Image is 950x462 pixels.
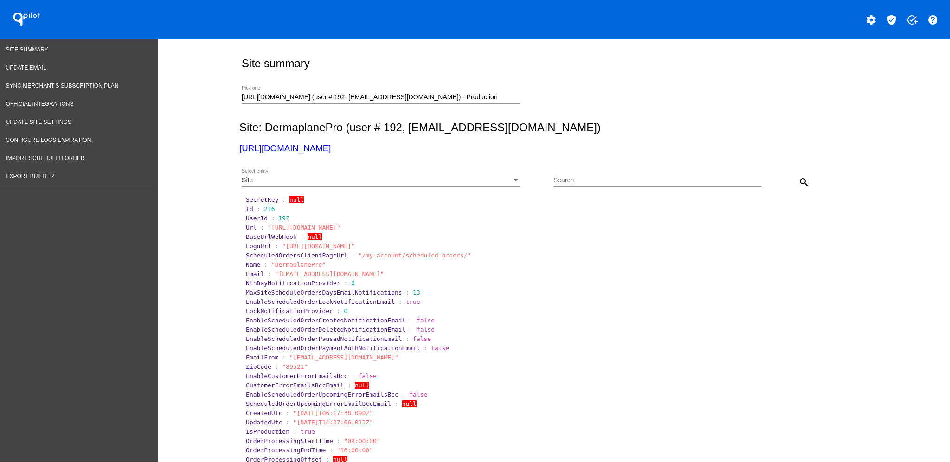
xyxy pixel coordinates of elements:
[359,372,377,379] span: false
[242,94,520,101] input: Number
[300,428,315,435] span: true
[275,270,384,277] span: "[EMAIL_ADDRESS][DOMAIN_NAME]"
[246,447,326,454] span: OrderProcessingEndTime
[282,354,286,361] span: :
[409,326,413,333] span: :
[355,382,369,389] span: null
[246,298,395,305] span: EnableScheduledOrderLockNotificationEmail
[257,205,261,212] span: :
[246,252,347,259] span: ScheduledOrdersClientPageUrl
[409,317,413,324] span: :
[242,177,520,184] mat-select: Select entity
[293,428,297,435] span: :
[264,261,268,268] span: :
[8,10,45,28] h1: QPilot
[6,155,85,161] span: Import Scheduled Order
[6,119,71,125] span: Update Site Settings
[282,243,355,250] span: "[URL][DOMAIN_NAME]"
[293,419,373,426] span: "[DATE]T14:37:06.013Z"
[927,14,938,26] mat-icon: help
[347,382,351,389] span: :
[6,83,119,89] span: Sync Merchant's Subscription Plan
[337,437,340,444] span: :
[398,298,402,305] span: :
[246,363,271,370] span: ZipCode
[402,400,417,407] span: null
[6,137,91,143] span: Configure logs expiration
[417,326,435,333] span: false
[246,400,391,407] span: ScheduledOrderUpcomingErrorEmailBccEmail
[351,252,355,259] span: :
[337,447,373,454] span: "16:00:00"
[246,261,260,268] span: Name
[6,46,48,53] span: Site Summary
[402,391,406,398] span: :
[242,176,253,184] span: Site
[246,196,278,203] span: SecretKey
[282,196,286,203] span: :
[344,437,380,444] span: "09:00:00"
[906,14,918,26] mat-icon: add_task
[886,14,897,26] mat-icon: verified_user
[242,57,310,70] h2: Site summary
[6,173,54,180] span: Export Builder
[300,233,304,240] span: :
[6,101,74,107] span: Official Integrations
[329,447,333,454] span: :
[6,64,46,71] span: Update Email
[413,335,431,342] span: false
[246,289,402,296] span: MaxSiteScheduleOrdersDaysEmailNotifications
[417,317,435,324] span: false
[246,233,297,240] span: BaseUrlWebHook
[264,205,275,212] span: 216
[239,143,331,153] a: [URL][DOMAIN_NAME]
[289,196,304,203] span: null
[275,243,279,250] span: :
[271,215,275,222] span: :
[246,326,405,333] span: EnableScheduledOrderDeletedNotificationEmail
[553,177,761,184] input: Search
[246,382,344,389] span: CustomerErrorEmailsBccEmail
[405,289,409,296] span: :
[246,205,253,212] span: Id
[395,400,398,407] span: :
[246,270,264,277] span: Email
[268,224,340,231] span: "[URL][DOMAIN_NAME]"
[246,419,282,426] span: UpdatedUtc
[308,233,322,240] span: null
[866,14,877,26] mat-icon: settings
[246,345,420,352] span: EnableScheduledOrderPaymentAuthNotificationEmail
[279,215,289,222] span: 192
[271,261,326,268] span: "DermaplanePro"
[275,363,279,370] span: :
[351,372,355,379] span: :
[246,215,268,222] span: UserId
[246,354,278,361] span: EmailFrom
[246,372,347,379] span: EnableCustomerErrorEmailsBcc
[344,280,347,287] span: :
[286,410,289,417] span: :
[405,335,409,342] span: :
[413,289,420,296] span: 13
[239,121,865,134] h2: Site: DermaplanePro (user # 192, [EMAIL_ADDRESS][DOMAIN_NAME])
[246,335,402,342] span: EnableScheduledOrderPausedNotificationEmail
[344,308,347,314] span: 0
[246,428,289,435] span: IsProduction
[246,410,282,417] span: CreatedUtc
[359,252,471,259] span: "/my-account/scheduled-orders/"
[246,317,405,324] span: EnableScheduledOrderCreatedNotificationEmail
[246,308,333,314] span: LockNotificationProvider
[268,270,271,277] span: :
[246,280,340,287] span: NthDayNotificationProvider
[282,363,308,370] span: "89521"
[351,280,355,287] span: 0
[246,391,398,398] span: EnableScheduledOrderUpcomingErrorEmailsBcc
[260,224,264,231] span: :
[409,391,427,398] span: false
[798,177,809,188] mat-icon: search
[337,308,340,314] span: :
[405,298,420,305] span: true
[286,419,289,426] span: :
[246,437,333,444] span: OrderProcessingStartTime
[246,243,271,250] span: LogoUrl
